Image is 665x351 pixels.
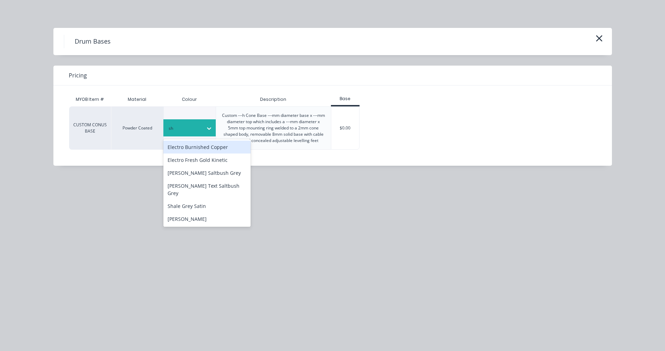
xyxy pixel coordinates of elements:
span: Pricing [69,71,87,80]
div: Material [111,92,163,106]
div: $0.00 [331,107,360,149]
div: Powder Coated [111,106,163,150]
div: [PERSON_NAME] [163,212,251,225]
div: Base [331,96,360,102]
div: Shale Grey Satin [163,200,251,212]
div: [PERSON_NAME] Saltbush Grey [163,166,251,179]
div: MYOB Item # [69,92,111,106]
div: Custom ---h Cone Base ---mm diameter base x ---mm diameter top which includes a ---mm diameter x ... [222,112,325,144]
div: CUSTOM CONUS BASE [69,106,111,150]
div: Description [254,91,292,108]
div: Colour [163,92,216,106]
div: [PERSON_NAME] Text Saltbush Grey [163,179,251,200]
div: Electro Fresh Gold Kinetic [163,154,251,166]
div: Electro Burnished Copper [163,141,251,154]
h4: Drum Bases [64,35,121,48]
